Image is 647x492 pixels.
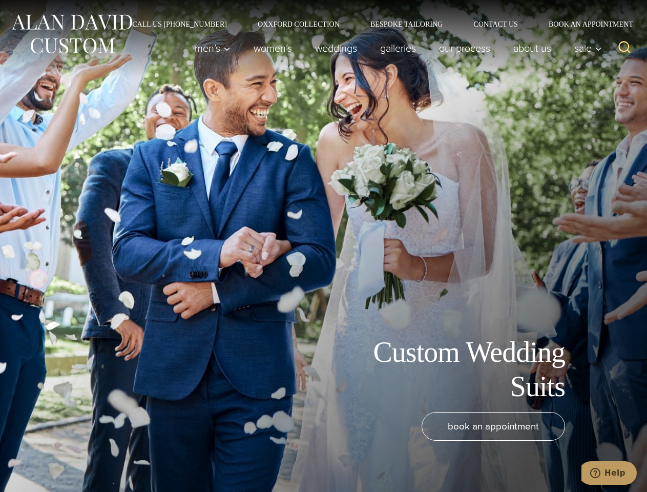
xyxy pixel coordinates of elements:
h1: Custom Wedding Suits [335,335,565,404]
img: Alan David Custom [10,11,133,57]
a: Book an Appointment [533,20,637,28]
iframe: Opens a widget where you can chat to one of our agents [581,461,637,487]
span: book an appointment [448,419,539,434]
a: book an appointment [422,412,565,441]
a: Bespoke Tailoring [355,20,458,28]
a: Galleries [369,38,428,58]
a: Oxxford Collection [242,20,355,28]
button: Sale sub menu toggle [563,38,608,58]
nav: Secondary Navigation [117,20,637,28]
a: Women’s [242,38,304,58]
button: Men’s sub menu toggle [183,38,242,58]
button: View Search Form [612,36,637,60]
a: weddings [304,38,369,58]
a: Call Us [PHONE_NUMBER] [117,20,242,28]
a: About Us [502,38,563,58]
nav: Primary Navigation [183,38,608,58]
a: Contact Us [458,20,533,28]
a: Our Process [428,38,502,58]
